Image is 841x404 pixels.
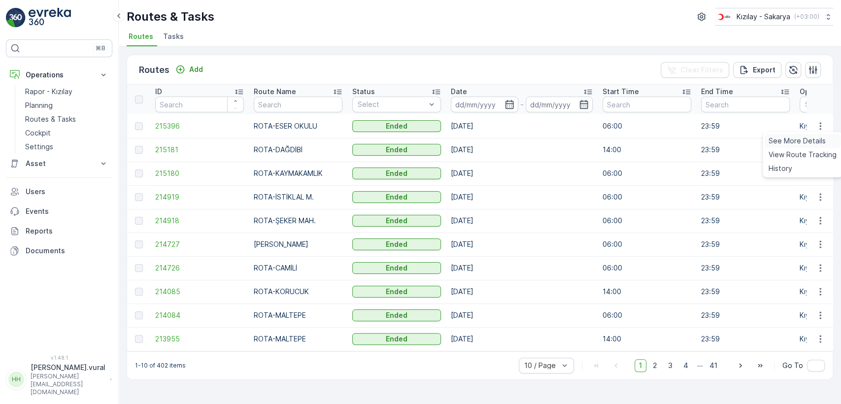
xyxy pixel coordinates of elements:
[446,280,598,303] td: [DATE]
[520,99,524,110] p: -
[155,287,244,297] a: 214085
[21,112,112,126] a: Routes & Tasks
[135,122,143,130] div: Toggle Row Selected
[635,359,646,372] span: 1
[155,121,244,131] a: 215396
[163,32,184,41] span: Tasks
[782,361,803,370] span: Go To
[155,97,244,112] input: Search
[386,168,407,178] p: Ended
[715,8,833,26] button: Kızılay - Sakarya(+03:00)
[155,87,162,97] p: ID
[6,363,112,396] button: HH[PERSON_NAME].vural[PERSON_NAME][EMAIL_ADDRESS][DOMAIN_NAME]
[352,191,441,203] button: Ended
[696,327,795,351] td: 23:59
[21,85,112,99] a: Rapor - Kızılay
[26,246,108,256] p: Documents
[135,311,143,319] div: Toggle Row Selected
[96,44,105,52] p: ⌘B
[696,114,795,138] td: 23:59
[446,327,598,351] td: [DATE]
[386,334,407,344] p: Ended
[386,145,407,155] p: Ended
[127,9,214,25] p: Routes & Tasks
[386,121,407,131] p: Ended
[769,164,792,173] span: History
[661,62,729,78] button: Clear Filters
[769,150,837,160] span: View Route Tracking
[6,154,112,173] button: Asset
[446,162,598,185] td: [DATE]
[155,310,244,320] a: 214084
[29,8,71,28] img: logo_light-DOdMpM7g.png
[386,192,407,202] p: Ended
[31,372,105,396] p: [PERSON_NAME][EMAIL_ADDRESS][DOMAIN_NAME]
[6,65,112,85] button: Operations
[155,263,244,273] a: 214726
[21,140,112,154] a: Settings
[155,216,244,226] a: 214918
[352,87,375,97] p: Status
[598,327,696,351] td: 14:00
[680,65,723,75] p: Clear Filters
[135,193,143,201] div: Toggle Row Selected
[155,334,244,344] a: 213955
[6,182,112,202] a: Users
[352,120,441,132] button: Ended
[598,303,696,327] td: 06:00
[446,138,598,162] td: [DATE]
[451,97,518,112] input: dd/mm/yyyy
[696,209,795,233] td: 23:59
[352,168,441,179] button: Ended
[598,233,696,256] td: 06:00
[446,303,598,327] td: [DATE]
[664,359,677,372] span: 3
[135,264,143,272] div: Toggle Row Selected
[705,359,722,372] span: 41
[446,114,598,138] td: [DATE]
[249,280,347,303] td: ROTA-KORUCUK
[26,206,108,216] p: Events
[25,142,53,152] p: Settings
[249,327,347,351] td: ROTA-MALTEPE
[598,138,696,162] td: 14:00
[352,144,441,156] button: Ended
[794,13,819,21] p: ( +03:00 )
[26,187,108,197] p: Users
[696,280,795,303] td: 23:59
[697,359,703,372] p: ...
[26,226,108,236] p: Reports
[603,97,691,112] input: Search
[8,371,24,387] div: HH
[171,64,207,75] button: Add
[598,185,696,209] td: 06:00
[696,256,795,280] td: 23:59
[135,146,143,154] div: Toggle Row Selected
[25,114,76,124] p: Routes & Tasks
[701,87,733,97] p: End Time
[526,97,593,112] input: dd/mm/yyyy
[155,145,244,155] span: 215181
[352,286,441,298] button: Ended
[696,138,795,162] td: 23:59
[155,239,244,249] a: 214727
[21,126,112,140] a: Cockpit
[733,62,781,78] button: Export
[249,303,347,327] td: ROTA-MALTEPE
[701,97,790,112] input: Search
[249,138,347,162] td: ROTA-DAĞDİBİ
[249,209,347,233] td: ROTA-ŞEKER MAH.
[135,240,143,248] div: Toggle Row Selected
[135,288,143,296] div: Toggle Row Selected
[352,238,441,250] button: Ended
[155,168,244,178] a: 215180
[598,256,696,280] td: 06:00
[386,239,407,249] p: Ended
[696,303,795,327] td: 23:59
